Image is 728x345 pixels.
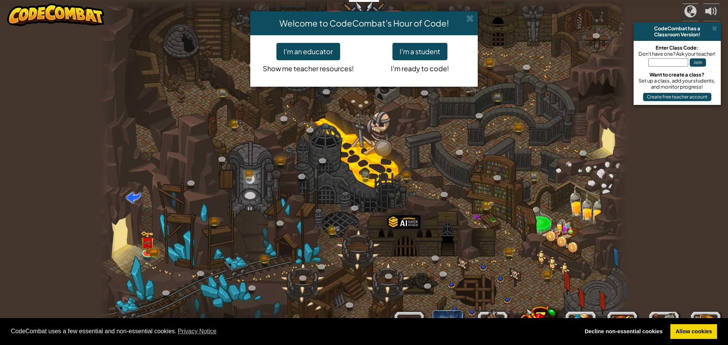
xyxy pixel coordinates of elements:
[258,60,358,74] p: Show me teacher resources!
[256,17,472,29] h4: Welcome to CodeCombat's Hour of Code!
[177,326,218,337] a: learn more about cookies
[370,60,470,74] p: I'm ready to code!
[276,43,340,60] button: I'm an educator
[392,43,447,60] button: I'm a student
[579,324,668,339] a: deny cookies
[11,326,574,337] span: CodeCombat uses a few essential and non-essential cookies.
[670,324,717,339] a: allow cookies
